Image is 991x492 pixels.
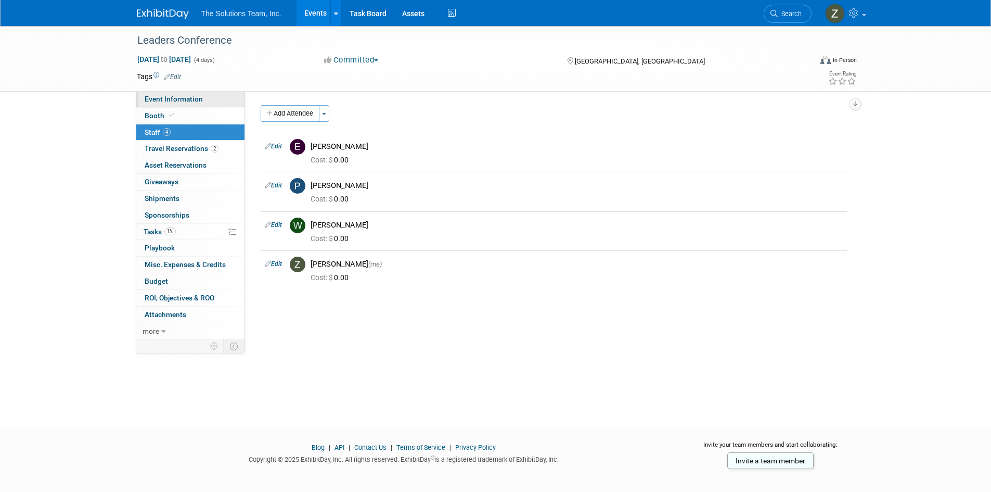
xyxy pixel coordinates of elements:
[290,178,305,194] img: P.jpg
[136,240,244,256] a: Playbook
[145,277,168,285] span: Budget
[265,143,282,150] a: Edit
[136,323,244,339] a: more
[134,31,796,50] div: Leaders Conference
[346,444,353,451] span: |
[163,128,171,136] span: 4
[145,260,226,269] span: Misc. Expenses & Credits
[311,142,843,152] div: [PERSON_NAME]
[136,108,244,124] a: Booth
[145,310,186,319] span: Attachments
[145,178,178,186] span: Giveaways
[290,257,305,272] img: Z.jpg
[311,195,353,203] span: 0.00
[311,273,353,282] span: 0.00
[136,290,244,306] a: ROI, Objectives & ROO
[144,228,176,236] span: Tasks
[145,111,176,120] span: Booth
[136,141,244,157] a: Travel Reservations2
[164,73,181,81] a: Edit
[265,221,282,229] a: Edit
[261,105,319,122] button: Add Attendee
[778,10,802,18] span: Search
[137,55,191,64] span: [DATE] [DATE]
[312,444,325,451] a: Blog
[764,5,812,23] a: Search
[825,4,845,23] img: Zavior Thmpson
[136,207,244,223] a: Sponsorships
[326,444,333,451] span: |
[727,452,814,469] a: Invite a team member
[136,91,244,107] a: Event Information
[201,9,281,18] span: The Solutions Team, Inc.
[311,156,334,164] span: Cost: $
[334,444,344,451] a: API
[136,273,244,289] a: Budget
[145,194,179,203] span: Shipments
[311,259,843,269] div: [PERSON_NAME]
[311,181,843,191] div: [PERSON_NAME]
[145,95,203,103] span: Event Information
[136,307,244,323] a: Attachments
[205,339,224,353] td: Personalize Event Tab Strip
[368,260,382,268] span: (me)
[136,157,244,173] a: Asset Reservations
[136,224,244,240] a: Tasks1%
[311,273,334,282] span: Cost: $
[396,444,445,451] a: Terms of Service
[145,294,214,302] span: ROI, Objectives & ROO
[750,54,857,70] div: Event Format
[137,71,181,82] td: Tags
[388,444,395,451] span: |
[431,455,434,461] sup: ®
[265,260,282,268] a: Edit
[136,124,244,141] a: Staff4
[164,228,176,235] span: 1%
[820,56,831,64] img: Format-Inperson.png
[832,56,857,64] div: In-Person
[211,145,218,153] span: 2
[137,452,672,464] div: Copyright © 2025 ExhibitDay, Inc. All rights reserved. ExhibitDay is a registered trademark of Ex...
[828,71,856,77] div: Event Rating
[169,112,174,118] i: Booth reservation complete
[311,195,334,203] span: Cost: $
[447,444,454,451] span: |
[143,327,159,335] span: more
[311,156,353,164] span: 0.00
[137,9,189,19] img: ExhibitDay
[145,211,189,219] span: Sponsorships
[687,440,855,456] div: Invite your team members and start collaborating:
[159,55,169,64] span: to
[193,57,215,64] span: (4 days)
[311,220,843,230] div: [PERSON_NAME]
[290,218,305,233] img: W.jpg
[265,182,282,189] a: Edit
[320,55,382,66] button: Committed
[145,128,171,136] span: Staff
[290,139,305,155] img: E.jpg
[145,161,207,169] span: Asset Reservations
[136,191,244,207] a: Shipments
[145,244,175,252] span: Playbook
[455,444,496,451] a: Privacy Policy
[311,234,334,243] span: Cost: $
[575,57,705,65] span: [GEOGRAPHIC_DATA], [GEOGRAPHIC_DATA]
[136,174,244,190] a: Giveaways
[311,234,353,243] span: 0.00
[223,339,244,353] td: Toggle Event Tabs
[354,444,387,451] a: Contact Us
[145,144,218,153] span: Travel Reservations
[136,257,244,273] a: Misc. Expenses & Credits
